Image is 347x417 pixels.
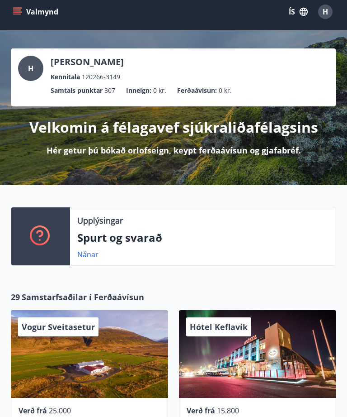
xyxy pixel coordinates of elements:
[29,117,318,137] p: Velkomin á félagavef sjúkraliðafélagsins
[51,86,103,96] p: Samtals punktar
[323,7,328,17] span: H
[28,63,33,73] span: H
[217,406,239,416] span: 15.800
[177,86,217,96] p: Ferðaávísun :
[104,86,115,96] span: 307
[51,56,124,68] p: [PERSON_NAME]
[187,406,215,416] span: Verð frá
[22,291,144,303] span: Samstarfsaðilar í Ferðaávísun
[22,321,95,332] span: Vogur Sveitasetur
[11,291,20,303] span: 29
[47,144,301,156] p: Hér getur þú bókað orlofseign, keypt ferðaávísun og gjafabréf.
[51,72,80,82] p: Kennitala
[314,1,336,23] button: H
[77,249,98,259] a: Nánar
[284,4,313,20] button: ÍS
[190,321,248,332] span: Hótel Keflavík
[153,86,166,96] span: 0 kr.
[126,86,151,96] p: Inneign :
[77,230,328,245] p: Spurt og svarað
[19,406,47,416] span: Verð frá
[219,86,232,96] span: 0 kr.
[82,72,120,82] span: 120266-3149
[49,406,71,416] span: 25.000
[77,215,123,226] p: Upplýsingar
[11,4,62,20] button: menu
